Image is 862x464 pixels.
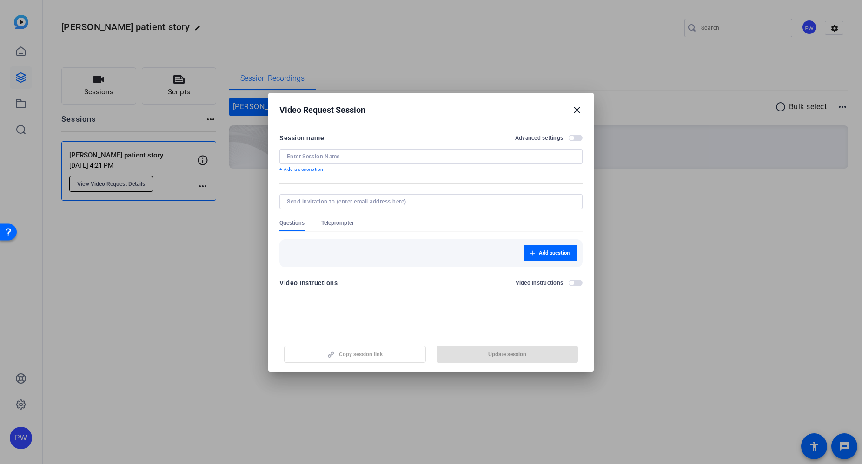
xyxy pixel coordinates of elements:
div: Video Instructions [279,277,338,288]
div: Video Request Session [279,105,583,116]
button: Add question [524,245,577,261]
span: Add question [539,249,570,257]
p: + Add a description [279,166,583,173]
div: Session name [279,132,324,144]
span: Teleprompter [321,219,354,227]
mat-icon: close [571,105,583,116]
span: Questions [279,219,305,227]
h2: Video Instructions [516,279,564,287]
input: Enter Session Name [287,153,575,160]
h2: Advanced settings [515,134,563,142]
input: Send invitation to (enter email address here) [287,198,571,205]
